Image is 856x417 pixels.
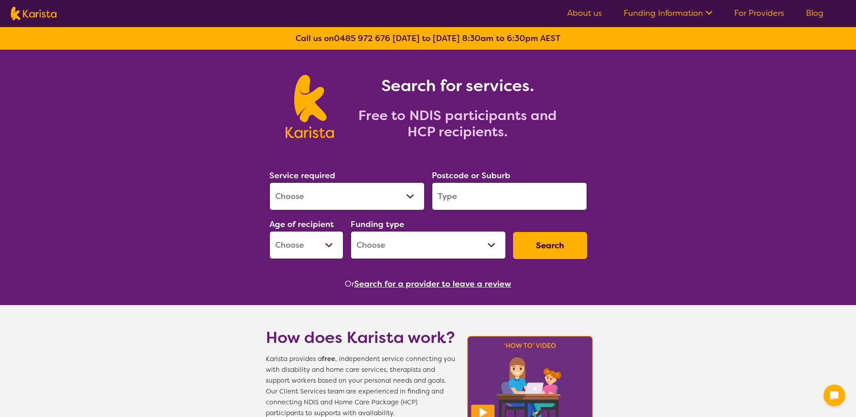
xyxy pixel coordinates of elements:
[432,170,510,181] label: Postcode or Suburb
[624,8,713,19] a: Funding Information
[11,7,56,20] img: Karista logo
[334,33,390,44] a: 0485 972 676
[513,232,587,259] button: Search
[345,75,570,97] h1: Search for services.
[266,327,455,348] h1: How does Karista work?
[806,8,824,19] a: Blog
[354,277,511,291] button: Search for a provider to leave a review
[734,8,784,19] a: For Providers
[322,355,335,363] b: free
[345,277,354,291] span: Or
[345,107,570,140] h2: Free to NDIS participants and HCP recipients.
[432,182,587,210] input: Type
[269,219,334,230] label: Age of recipient
[351,219,404,230] label: Funding type
[286,75,334,138] img: Karista logo
[269,170,335,181] label: Service required
[296,33,560,44] b: Call us on [DATE] to [DATE] 8:30am to 6:30pm AEST
[567,8,602,19] a: About us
